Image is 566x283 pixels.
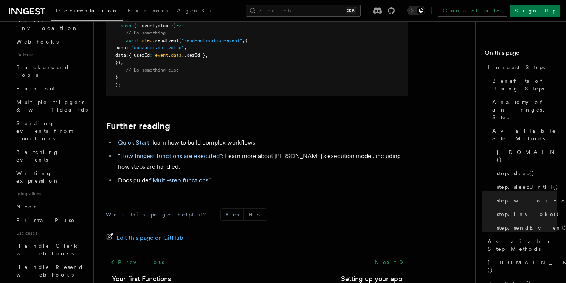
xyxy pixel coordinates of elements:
span: Neon [16,204,39,210]
span: Examples [127,8,168,14]
span: step.sleep() [497,169,535,177]
span: Integrations [13,188,89,200]
a: Previous [106,255,168,269]
a: Neon [13,200,89,213]
span: .sendEvent [152,38,179,43]
span: Edit this page on GitHub [116,233,183,243]
span: : [150,53,152,58]
span: Documentation [56,8,118,14]
span: Use cases [13,227,89,239]
li: Docs guide: . [116,175,408,186]
a: Sign Up [510,5,560,17]
span: event [155,53,168,58]
span: { userId [129,53,150,58]
p: Was this page helpful? [106,211,211,218]
button: No [244,209,267,220]
a: Multiple triggers & wildcards [13,95,89,117]
a: Background jobs [13,61,89,82]
span: Fan out [16,86,55,92]
span: "send-activation-event" [181,38,242,43]
a: step.sendEvent() [494,221,557,235]
a: Quick Start [118,139,149,146]
span: : [126,45,129,50]
span: Handle Clerk webhooks [16,243,79,257]
a: Writing expression [13,166,89,188]
span: async [121,23,134,28]
a: Webhooks [13,35,89,48]
span: , [155,23,158,28]
button: Yes [221,209,243,220]
span: , [242,38,245,43]
span: => [176,23,181,28]
a: Prisma Pulse [13,213,89,227]
span: // Do something else [126,67,179,73]
span: }); [115,60,123,65]
span: Benefits of Using Steps [492,77,557,92]
span: ( [179,38,181,43]
span: Multiple triggers & wildcards [16,99,88,113]
span: // Do something [126,30,166,36]
a: Inngest Steps [485,61,557,74]
a: Documentation [51,2,123,21]
span: , [205,53,208,58]
span: step.invoke() [497,210,559,218]
a: Handle Resend webhooks [13,260,89,281]
a: Next [370,255,408,269]
span: : [126,53,129,58]
a: Handle Clerk webhooks [13,239,89,260]
span: await [126,38,139,43]
span: data [115,53,126,58]
span: Available Step Methods [492,127,557,142]
span: Handle Resend webhooks [16,264,84,278]
a: "Multi-step functions" [150,177,211,184]
span: Inngest Steps [488,64,545,71]
span: Available Step Methods [488,238,557,253]
a: Edit this page on GitHub [106,233,183,243]
span: Writing expression [16,170,59,184]
span: Prisma Pulse [16,217,75,223]
span: Batching events [16,149,59,163]
span: AgentKit [177,8,217,14]
a: AgentKit [172,2,222,20]
span: data [171,53,181,58]
span: { [245,38,248,43]
span: Patterns [13,48,89,61]
a: step.sleep() [494,166,557,180]
span: "app/user.activated" [131,45,184,50]
a: step.sleepUntil() [494,180,557,194]
a: Contact sales [438,5,507,17]
a: Further reading [106,121,170,131]
span: name [115,45,126,50]
span: , [184,45,187,50]
span: ); [115,82,121,87]
a: Sending events from functions [13,117,89,145]
a: "How Inngest functions are executed" [118,152,222,160]
li: : learn how to build complex workflows. [116,137,408,148]
span: Background jobs [16,64,70,78]
a: Examples [123,2,172,20]
a: step.waitForEvent() [494,194,557,207]
a: [DOMAIN_NAME]() [485,256,557,277]
h4: On this page [485,48,557,61]
a: step.invoke() [494,207,557,221]
span: Anatomy of an Inngest Step [492,98,557,121]
span: Sending events from functions [16,120,73,141]
span: { [181,23,184,28]
kbd: ⌘K [346,7,356,14]
a: [DOMAIN_NAME]() [494,145,557,166]
span: step [142,38,152,43]
a: Benefits of Using Steps [489,74,557,95]
span: } [115,75,118,80]
span: .userId } [181,53,205,58]
span: ({ event [134,23,155,28]
a: Direct invocation [13,14,89,35]
a: Available Step Methods [485,235,557,256]
a: Fan out [13,82,89,95]
a: Batching events [13,145,89,166]
a: Available Step Methods [489,124,557,145]
span: step }) [158,23,176,28]
span: Webhooks [16,39,59,45]
li: : Learn more about [PERSON_NAME]'s execution model, including how steps are handled. [116,151,408,172]
button: Toggle dark mode [407,6,425,15]
a: Anatomy of an Inngest Step [489,95,557,124]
